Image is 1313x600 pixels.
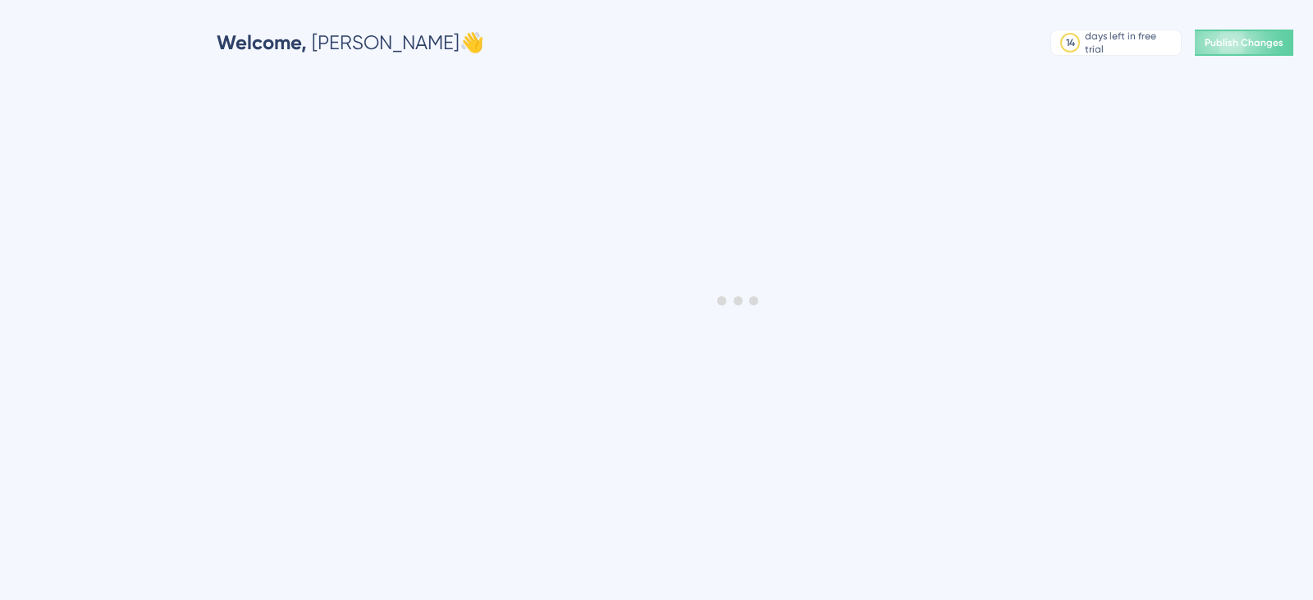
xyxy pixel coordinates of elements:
[217,30,307,54] span: Welcome,
[1205,36,1283,49] span: Publish Changes
[1085,30,1176,56] div: days left in free trial
[1195,30,1293,56] button: Publish Changes
[1066,36,1075,49] div: 14
[217,30,484,56] div: [PERSON_NAME] 👋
